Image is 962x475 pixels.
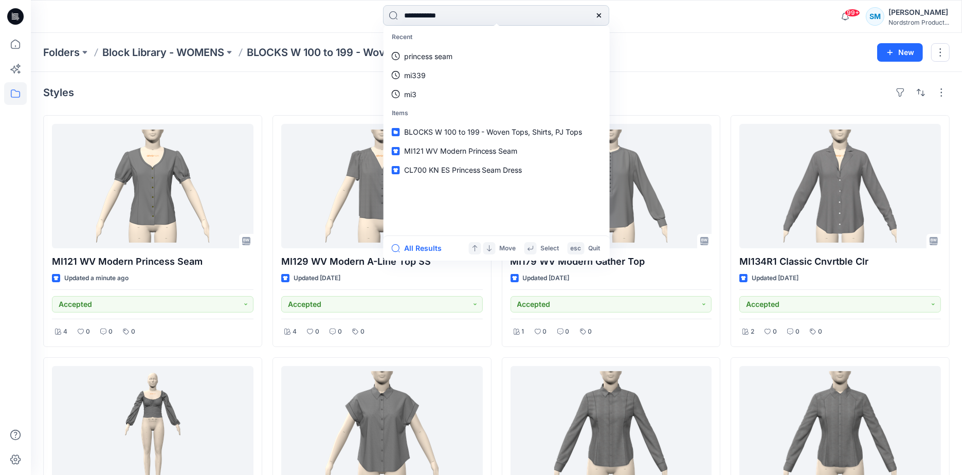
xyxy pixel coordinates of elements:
p: MI129 WV Modern A-Line Top SS [281,254,483,269]
a: MI129 WV Modern A-Line Top SS [281,124,483,248]
a: MI121 WV Modern Princess Seam [52,124,253,248]
p: 0 [588,326,592,337]
p: BLOCKS W 100 to 199 - Woven Tops, Shirts, PJ Tops [247,45,502,60]
p: Updated a minute ago [64,273,129,284]
p: Select [541,243,559,254]
a: mi3 [386,85,608,104]
p: 0 [315,326,319,337]
a: CL700 KN ES Princess Seam Dress [386,160,608,179]
p: 0 [543,326,547,337]
a: BLOCKS W 100 to 199 - Woven Tops, Shirts, PJ Tops [386,122,608,141]
a: Folders [43,45,80,60]
p: Quit [589,243,601,254]
p: 0 [108,326,113,337]
p: 4 [63,326,67,337]
p: mi339 [404,70,426,81]
p: Recent [386,28,608,47]
p: Updated [DATE] [752,273,798,284]
p: 0 [566,326,570,337]
p: 0 [338,326,342,337]
span: CL700 KN ES Princess Seam Dress [404,166,522,174]
p: esc [571,243,582,254]
p: 2 [751,326,754,337]
p: princess seam [404,51,452,62]
p: 4 [293,326,297,337]
p: MI134R1 Classic Cnvrtble Clr [739,254,941,269]
p: 0 [131,326,135,337]
p: mi3 [404,89,416,100]
p: Updated [DATE] [294,273,340,284]
div: SM [866,7,884,26]
span: 99+ [845,9,860,17]
a: MI134R1 Classic Cnvrtble Clr [739,124,941,248]
a: princess seam [386,47,608,66]
p: 0 [773,326,777,337]
span: BLOCKS W 100 to 199 - Woven Tops, Shirts, PJ Tops [404,127,583,136]
p: Move [500,243,516,254]
p: 0 [86,326,90,337]
p: MI121 WV Modern Princess Seam [52,254,253,269]
p: Items [386,104,608,123]
div: [PERSON_NAME] [888,6,949,19]
a: Block Library - WOMENS [102,45,224,60]
p: MI179 WV Modern Gather Top [511,254,712,269]
a: MI179 WV Modern Gather Top [511,124,712,248]
button: All Results [392,242,448,254]
a: MI121 WV Modern Princess Seam [386,141,608,160]
p: 0 [360,326,365,337]
button: New [877,43,923,62]
p: 1 [522,326,524,337]
p: Updated [DATE] [523,273,570,284]
span: MI121 WV Modern Princess Seam [404,147,518,155]
a: mi339 [386,66,608,85]
h4: Styles [43,86,74,99]
p: 0 [818,326,822,337]
div: Nordstrom Product... [888,19,949,26]
p: 0 [795,326,800,337]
